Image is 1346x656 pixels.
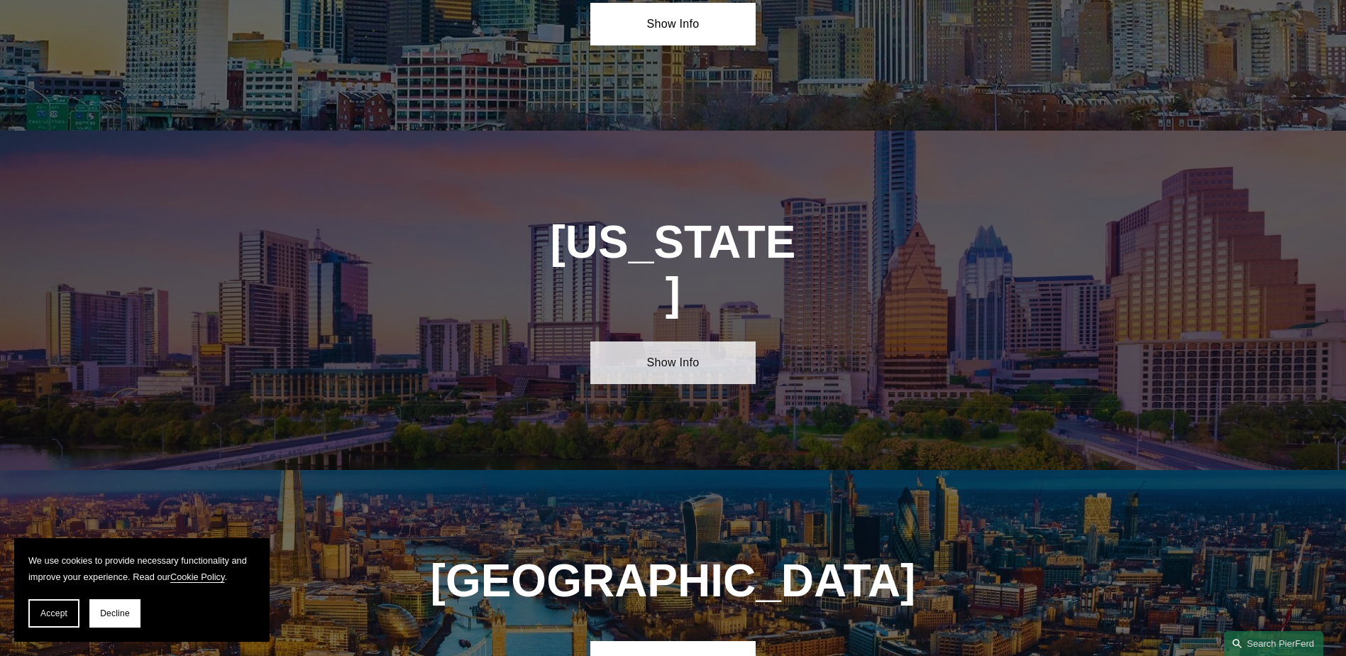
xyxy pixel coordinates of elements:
section: Cookie banner [14,538,270,642]
span: Accept [40,608,67,618]
a: Show Info [590,3,756,45]
a: Cookie Policy [170,572,225,582]
h1: [US_STATE] [549,217,798,320]
h1: [GEOGRAPHIC_DATA] [425,555,922,607]
a: Show Info [590,341,756,384]
button: Decline [89,599,140,628]
a: Search this site [1224,631,1323,656]
span: Decline [100,608,130,618]
button: Accept [28,599,79,628]
p: We use cookies to provide necessary functionality and improve your experience. Read our . [28,552,255,585]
